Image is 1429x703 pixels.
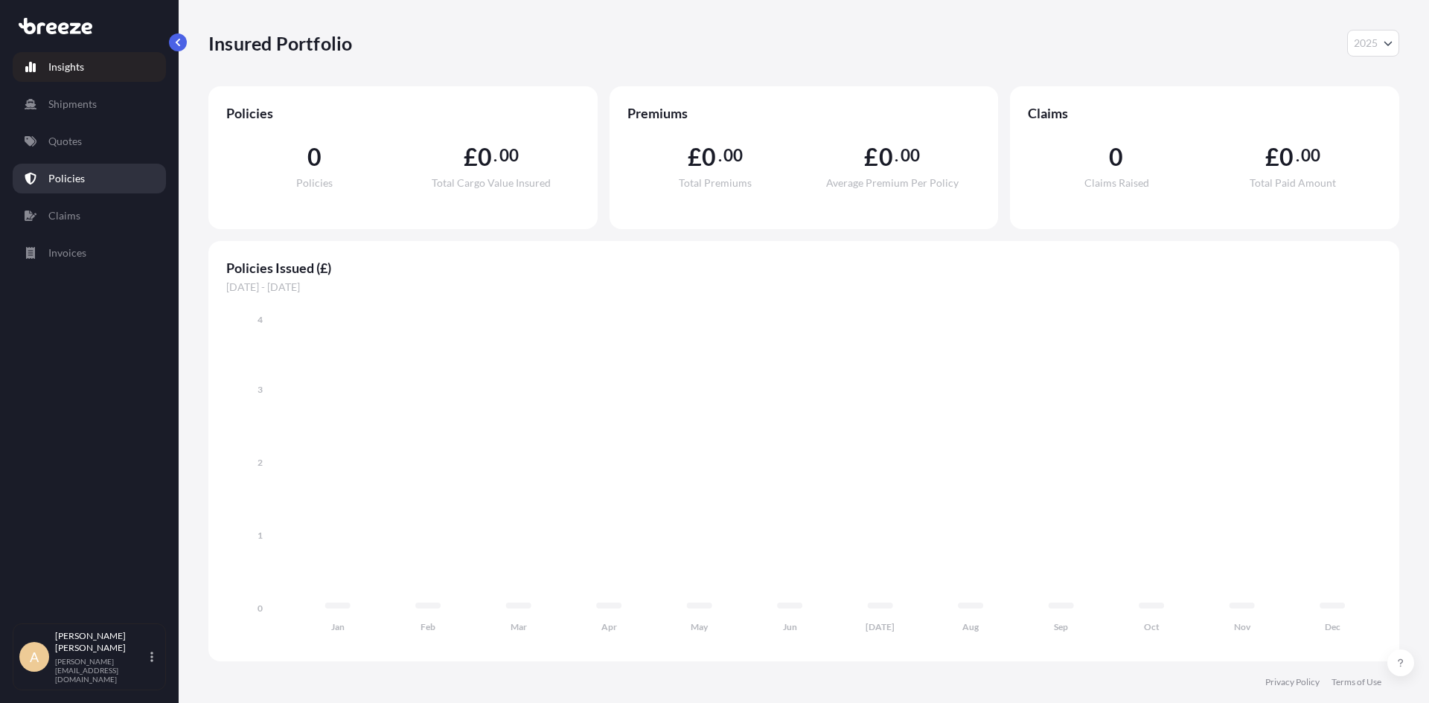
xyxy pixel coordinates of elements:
a: Policies [13,164,166,193]
tspan: [DATE] [866,621,895,632]
tspan: 1 [258,530,263,541]
tspan: Aug [962,621,979,632]
p: Shipments [48,97,97,112]
a: Claims [13,201,166,231]
span: Claims [1028,104,1381,122]
span: 0 [1109,145,1123,169]
span: 2025 [1354,36,1378,51]
span: 0 [1279,145,1294,169]
span: A [30,649,39,664]
a: Invoices [13,238,166,268]
p: [PERSON_NAME][EMAIL_ADDRESS][DOMAIN_NAME] [55,657,147,684]
span: £ [864,145,878,169]
span: 0 [879,145,893,169]
p: Policies [48,171,85,186]
a: Privacy Policy [1265,676,1320,688]
span: . [1296,150,1299,161]
tspan: Mar [511,621,527,632]
p: [PERSON_NAME] [PERSON_NAME] [55,630,147,654]
span: . [895,150,898,161]
a: Insights [13,52,166,82]
tspan: Oct [1144,621,1160,632]
span: Average Premium Per Policy [826,178,959,188]
button: Year Selector [1347,30,1399,57]
span: 00 [1301,150,1320,161]
span: Claims Raised [1084,178,1149,188]
tspan: Dec [1325,621,1340,632]
span: 0 [478,145,492,169]
tspan: 3 [258,384,263,395]
p: Quotes [48,134,82,149]
tspan: Jun [783,621,797,632]
span: 0 [702,145,716,169]
p: Insights [48,60,84,74]
tspan: Nov [1234,621,1251,632]
a: Terms of Use [1332,676,1381,688]
span: Total Premiums [679,178,752,188]
tspan: 0 [258,603,263,614]
tspan: May [691,621,709,632]
span: Total Cargo Value Insured [432,178,551,188]
span: 00 [499,150,519,161]
a: Shipments [13,89,166,119]
span: £ [464,145,478,169]
tspan: Feb [421,621,435,632]
span: . [493,150,497,161]
tspan: 4 [258,314,263,325]
tspan: 2 [258,457,263,468]
a: Quotes [13,126,166,156]
tspan: Jan [331,621,345,632]
span: 00 [901,150,920,161]
tspan: Sep [1054,621,1068,632]
p: Insured Portfolio [208,31,352,55]
span: Policies [226,104,580,122]
span: Policies [296,178,333,188]
span: Policies Issued (£) [226,259,1381,277]
span: Premiums [627,104,981,122]
span: 0 [307,145,322,169]
span: £ [1265,145,1279,169]
p: Claims [48,208,80,223]
span: [DATE] - [DATE] [226,280,1381,295]
span: 00 [723,150,743,161]
p: Invoices [48,245,86,260]
span: . [718,150,722,161]
span: Total Paid Amount [1250,178,1336,188]
tspan: Apr [601,621,617,632]
span: £ [688,145,702,169]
